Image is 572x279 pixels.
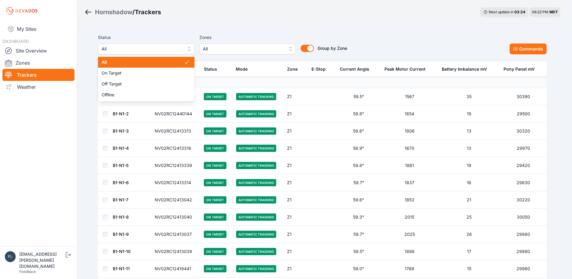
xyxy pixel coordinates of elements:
span: All [102,45,182,53]
span: Off Target [102,81,184,87]
span: Offline [102,92,184,98]
div: All [98,56,194,101]
span: All [102,59,184,65]
button: All [98,43,194,54]
span: On Target [102,70,184,76]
